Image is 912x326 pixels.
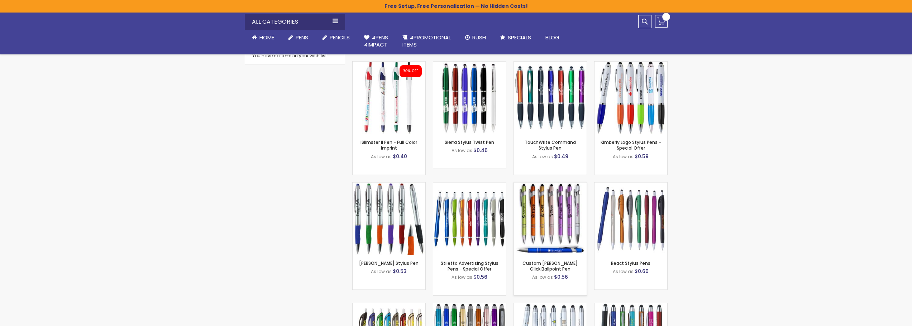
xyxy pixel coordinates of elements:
[433,62,506,134] img: Sierra Stylus Twist Pen
[514,183,587,255] img: Custom Alex II Click Ballpoint Pen
[595,182,667,188] a: React Stylus Pens
[613,268,634,274] span: As low as
[554,273,568,281] span: $0.56
[525,139,576,151] a: TouchWrite Command Stylus Pen
[472,34,486,41] span: Rush
[595,62,667,134] img: Kimberly Logo Stylus Pens - Special Offer
[441,260,498,272] a: Stiletto Advertising Stylus Pens - Special Offer
[371,268,392,274] span: As low as
[330,34,350,41] span: Pencils
[403,69,418,74] div: 30% OFF
[359,260,419,266] a: [PERSON_NAME] Stylus Pen
[433,303,506,309] a: Lory Metallic Stylus Pen
[281,30,315,45] a: Pens
[393,153,407,160] span: $0.40
[296,34,308,41] span: Pens
[353,183,425,255] img: Lory Stylus Pen
[259,34,274,41] span: Home
[554,153,568,160] span: $0.49
[245,30,281,45] a: Home
[514,61,587,67] a: TouchWrite Command Stylus Pen
[635,268,649,275] span: $0.60
[402,34,451,48] span: 4PROMOTIONAL ITEMS
[514,182,587,188] a: Custom Alex II Click Ballpoint Pen
[245,14,345,30] div: All Categories
[433,182,506,188] a: Stiletto Advertising Stylus Pens - Special Offer
[613,154,634,160] span: As low as
[353,182,425,188] a: Lory Stylus Pen
[433,183,506,255] img: Stiletto Advertising Stylus Pens - Special Offer
[532,274,553,280] span: As low as
[452,274,472,280] span: As low as
[393,268,407,275] span: $0.53
[611,260,650,266] a: React Stylus Pens
[364,34,388,48] span: 4Pens 4impact
[514,303,587,309] a: Silver Cool Grip Stylus Pen
[601,139,661,151] a: Kimberly Logo Stylus Pens - Special Offer
[353,303,425,309] a: Jive Stylus Pen
[493,30,538,45] a: Specials
[522,260,578,272] a: Custom [PERSON_NAME] Click Ballpoint Pen
[635,153,649,160] span: $0.59
[395,30,458,53] a: 4PROMOTIONALITEMS
[315,30,357,45] a: Pencils
[595,183,667,255] img: React Stylus Pens
[595,61,667,67] a: Kimberly Logo Stylus Pens - Special Offer
[353,62,425,134] img: iSlimster II Pen - Full Color Imprint
[595,303,667,309] a: Metallic Cool Grip Stylus Pen
[473,273,487,281] span: $0.56
[508,34,531,41] span: Specials
[538,30,567,45] a: Blog
[458,30,493,45] a: Rush
[433,61,506,67] a: Sierra Stylus Twist Pen
[514,62,587,134] img: TouchWrite Command Stylus Pen
[452,147,472,154] span: As low as
[252,53,338,59] div: You have no items in your wish list.
[353,61,425,67] a: iSlimster II Pen - Full Color Imprint
[371,154,392,160] span: As low as
[360,139,417,151] a: iSlimster II Pen - Full Color Imprint
[473,147,488,154] span: $0.46
[445,139,494,145] a: Sierra Stylus Twist Pen
[532,154,553,160] span: As low as
[545,34,559,41] span: Blog
[357,30,395,53] a: 4Pens4impact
